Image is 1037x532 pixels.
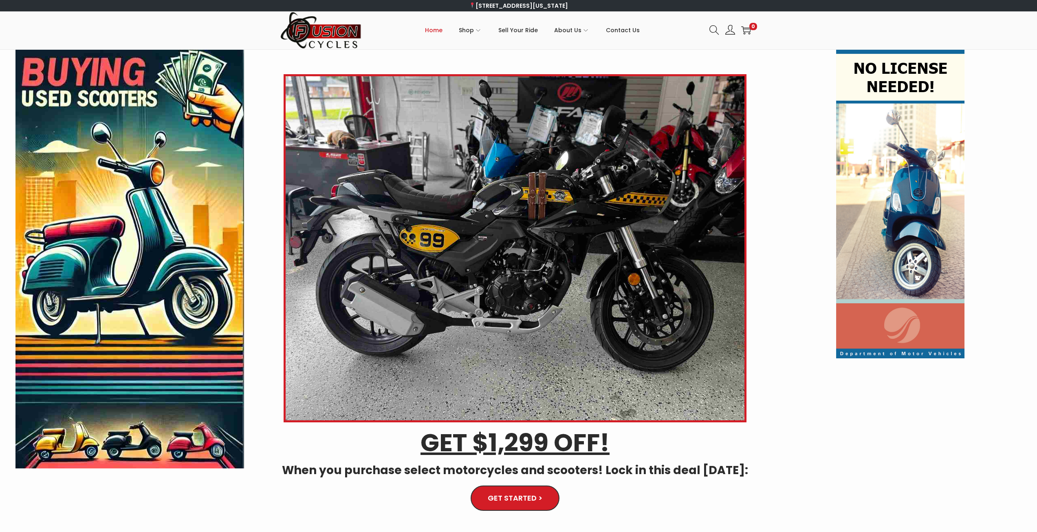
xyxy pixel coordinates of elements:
h4: When you purchase select motorcycles and scooters! Lock in this deal [DATE]: [263,463,766,477]
span: Contact Us [606,20,640,40]
span: Sell Your Ride [498,20,538,40]
span: About Us [554,20,581,40]
img: Woostify retina logo [280,11,362,49]
img: 📍 [469,2,475,8]
a: Shop [459,12,482,49]
a: 0 [741,25,751,35]
a: GET STARTED > [471,486,559,511]
span: Home [425,20,443,40]
u: GET $1,299 OFF! [421,426,610,460]
a: Contact Us [606,12,640,49]
a: Sell Your Ride [498,12,538,49]
span: GET STARTED > [488,494,542,502]
a: Home [425,12,443,49]
a: [STREET_ADDRESS][US_STATE] [469,2,568,10]
a: About Us [554,12,590,49]
span: Shop [459,20,474,40]
nav: Primary navigation [362,12,703,49]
